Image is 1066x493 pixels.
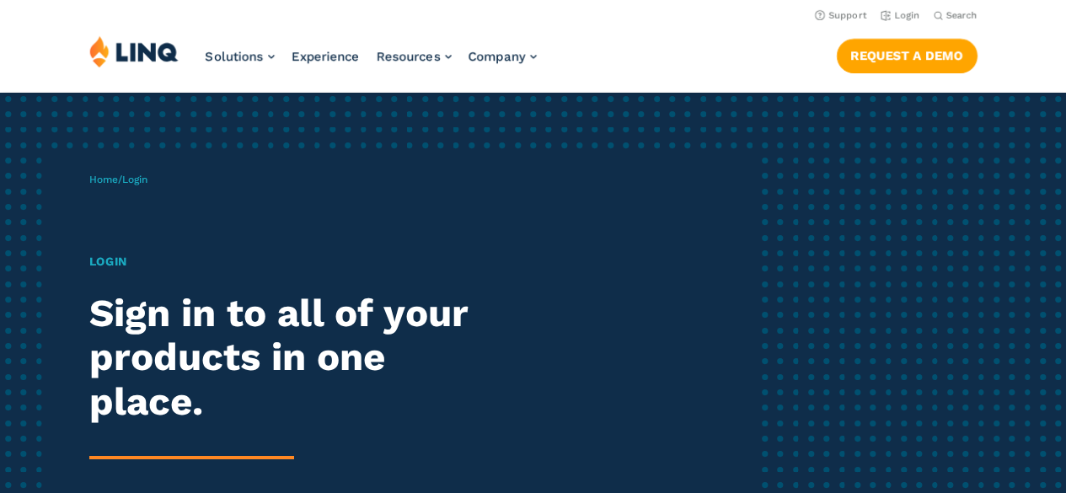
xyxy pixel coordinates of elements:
[815,10,867,21] a: Support
[292,49,360,64] a: Experience
[377,49,441,64] span: Resources
[89,292,500,425] h2: Sign in to all of your products in one place.
[837,35,978,72] nav: Button Navigation
[89,174,147,185] span: /
[206,49,264,64] span: Solutions
[837,39,978,72] a: Request a Demo
[946,10,978,21] span: Search
[469,49,537,64] a: Company
[881,10,920,21] a: Login
[934,9,978,22] button: Open Search Bar
[89,174,118,185] a: Home
[206,35,537,91] nav: Primary Navigation
[377,49,452,64] a: Resources
[89,35,179,67] img: LINQ | K‑12 Software
[206,49,275,64] a: Solutions
[122,174,147,185] span: Login
[469,49,526,64] span: Company
[89,253,500,271] h1: Login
